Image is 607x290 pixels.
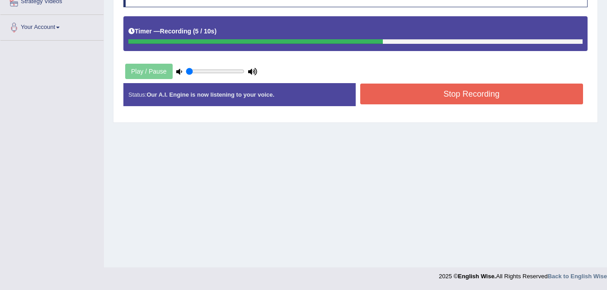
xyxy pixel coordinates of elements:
b: ( [193,28,195,35]
a: Your Account [0,15,104,37]
b: ) [214,28,216,35]
div: 2025 © All Rights Reserved [439,267,607,281]
button: Stop Recording [360,84,583,104]
h5: Timer — [128,28,216,35]
b: Recording [160,28,191,35]
a: Back to English Wise [548,273,607,280]
b: 5 / 10s [195,28,215,35]
strong: Our A.I. Engine is now listening to your voice. [146,91,274,98]
strong: English Wise. [458,273,496,280]
div: Status: [123,83,356,106]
